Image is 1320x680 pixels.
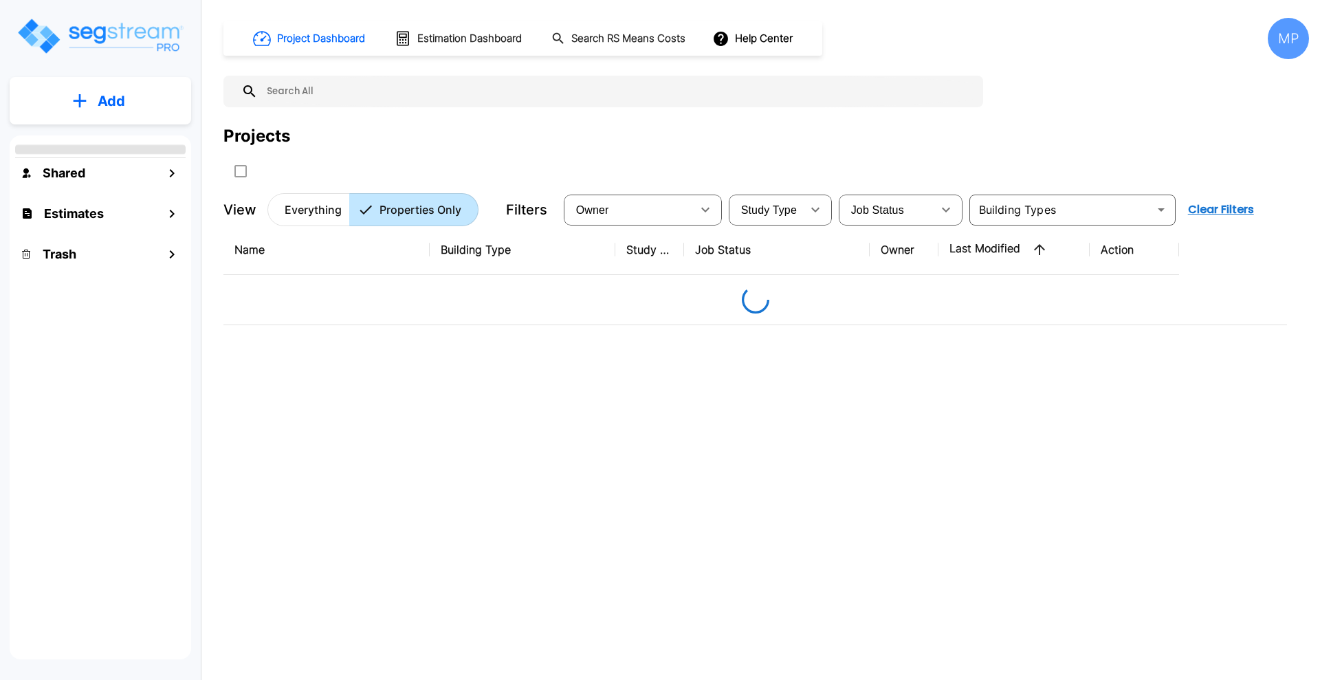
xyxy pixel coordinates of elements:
button: Help Center [709,25,798,52]
div: MP [1268,18,1309,59]
span: Job Status [851,204,904,216]
img: Logo [16,17,184,56]
p: Properties Only [379,201,461,218]
button: Everything [267,193,350,226]
div: Select [731,190,802,229]
p: Filters [506,199,547,220]
h1: Trash [43,245,76,263]
h1: Search RS Means Costs [571,31,685,47]
button: Open [1152,200,1171,219]
button: Add [10,81,191,121]
input: Building Types [973,200,1149,219]
th: Name [223,225,430,275]
th: Study Type [615,225,684,275]
th: Owner [870,225,938,275]
h1: Shared [43,164,85,182]
button: Clear Filters [1182,196,1259,223]
p: View [223,199,256,220]
th: Job Status [684,225,870,275]
span: Owner [576,204,609,216]
div: Select [841,190,932,229]
h1: Estimates [44,204,104,223]
div: Platform [267,193,478,226]
h1: Project Dashboard [277,31,365,47]
button: SelectAll [227,157,254,185]
button: Search RS Means Costs [546,25,693,52]
button: Properties Only [349,193,478,226]
th: Action [1090,225,1179,275]
button: Project Dashboard [247,23,373,54]
p: Add [98,91,125,111]
div: Projects [223,124,290,149]
th: Building Type [430,225,615,275]
th: Last Modified [938,225,1090,275]
input: Search All [258,76,976,107]
p: Everything [285,201,342,218]
span: Study Type [741,204,797,216]
h1: Estimation Dashboard [417,31,522,47]
button: Estimation Dashboard [389,24,529,53]
div: Select [566,190,692,229]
